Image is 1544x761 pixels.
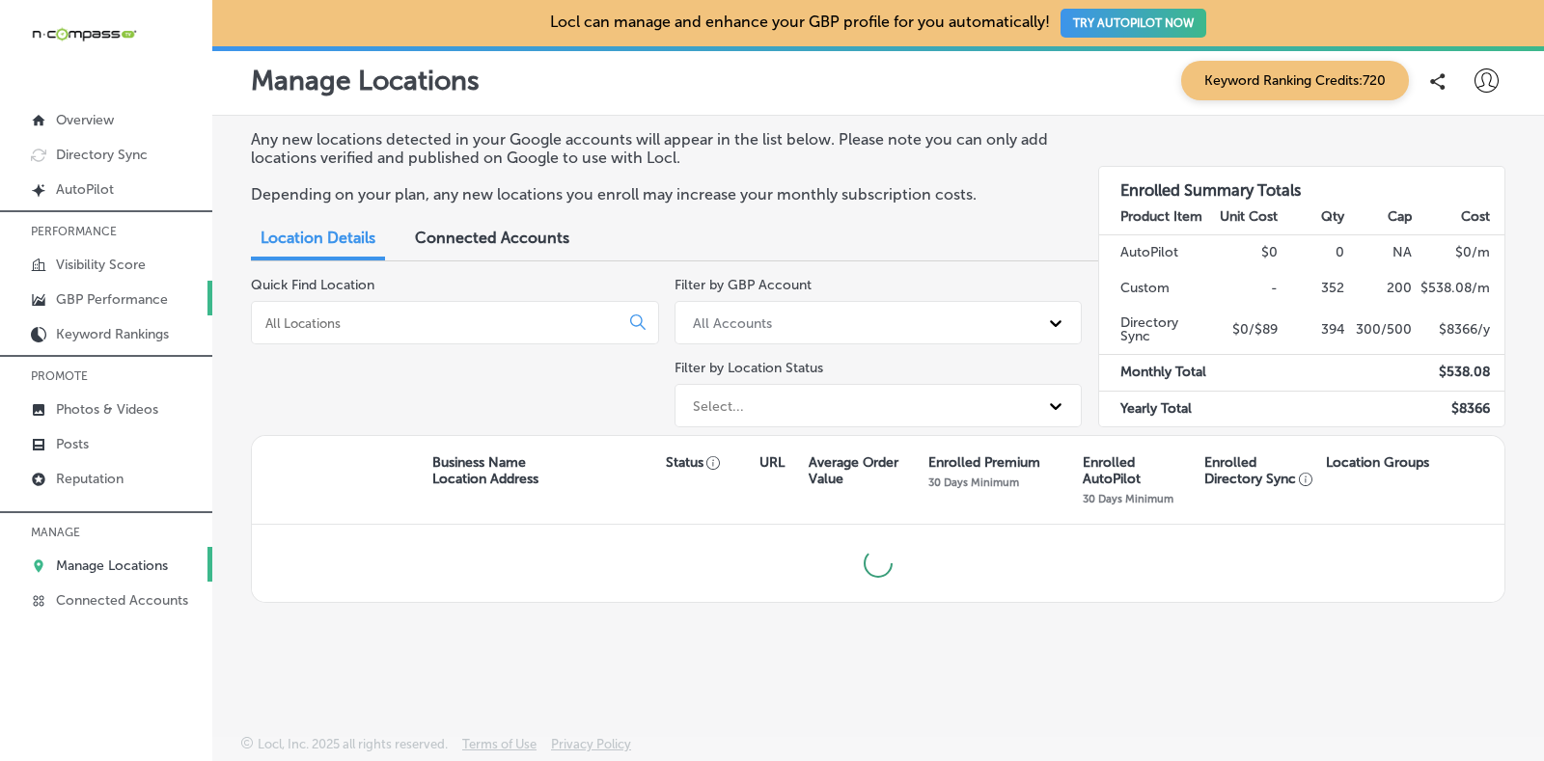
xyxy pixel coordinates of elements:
p: Status [666,454,759,471]
p: AutoPilot [56,181,114,198]
p: URL [759,454,785,471]
label: Filter by GBP Account [675,277,812,293]
td: $0 [1211,235,1279,271]
th: Qty [1279,200,1346,235]
td: $ 8366 /y [1413,306,1504,355]
a: Privacy Policy [551,737,631,761]
p: Business Name Location Address [432,454,538,487]
p: Depending on your plan, any new locations you enroll may increase your monthly subscription costs. [251,185,1066,204]
p: Visibility Score [56,257,146,273]
td: - [1211,271,1279,306]
p: Average Order Value [809,454,920,487]
td: $ 538.08 /m [1413,271,1504,306]
p: Manage Locations [251,65,480,96]
img: 660ab0bf-5cc7-4cb8-ba1c-48b5ae0f18e60NCTV_CLogo_TV_Black_-500x88.png [31,25,137,43]
p: Enrolled Premium [928,454,1040,471]
p: Keyword Rankings [56,326,169,342]
button: TRY AUTOPILOT NOW [1061,9,1206,38]
p: Overview [56,112,114,128]
p: Location Groups [1326,454,1429,471]
p: Connected Accounts [56,592,188,609]
p: Enrolled Directory Sync [1204,454,1316,487]
th: Unit Cost [1211,200,1279,235]
input: All Locations [263,314,615,332]
p: Directory Sync [56,147,148,163]
td: 300/500 [1345,306,1413,355]
p: Manage Locations [56,557,168,574]
a: Terms of Use [462,737,537,761]
p: GBP Performance [56,291,168,308]
td: $ 8366 [1413,391,1504,426]
span: Connected Accounts [415,229,569,247]
td: Monthly Total [1099,355,1211,391]
th: Cap [1345,200,1413,235]
td: $ 538.08 [1413,355,1504,391]
h3: Enrolled Summary Totals [1099,167,1505,200]
td: 394 [1279,306,1346,355]
label: Filter by Location Status [675,360,823,376]
span: Keyword Ranking Credits: 720 [1181,61,1409,100]
p: Posts [56,436,89,452]
td: 352 [1279,271,1346,306]
p: 30 Days Minimum [1083,492,1173,505]
th: Cost [1413,200,1504,235]
td: AutoPilot [1099,235,1211,271]
p: Enrolled AutoPilot [1083,454,1195,487]
td: Custom [1099,271,1211,306]
div: Select... [693,397,744,414]
div: All Accounts [693,314,772,331]
p: Reputation [56,471,124,487]
label: Quick Find Location [251,277,374,293]
td: $ 0 /m [1413,235,1504,271]
p: Locl, Inc. 2025 all rights reserved. [258,737,448,751]
p: 30 Days Minimum [928,476,1019,489]
td: Directory Sync [1099,306,1211,355]
td: NA [1345,235,1413,271]
td: 200 [1345,271,1413,306]
td: $0/$89 [1211,306,1279,355]
p: Photos & Videos [56,401,158,418]
p: Any new locations detected in your Google accounts will appear in the list below. Please note you... [251,130,1066,167]
td: 0 [1279,235,1346,271]
span: Location Details [261,229,375,247]
td: Yearly Total [1099,391,1211,426]
strong: Product Item [1120,208,1202,225]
